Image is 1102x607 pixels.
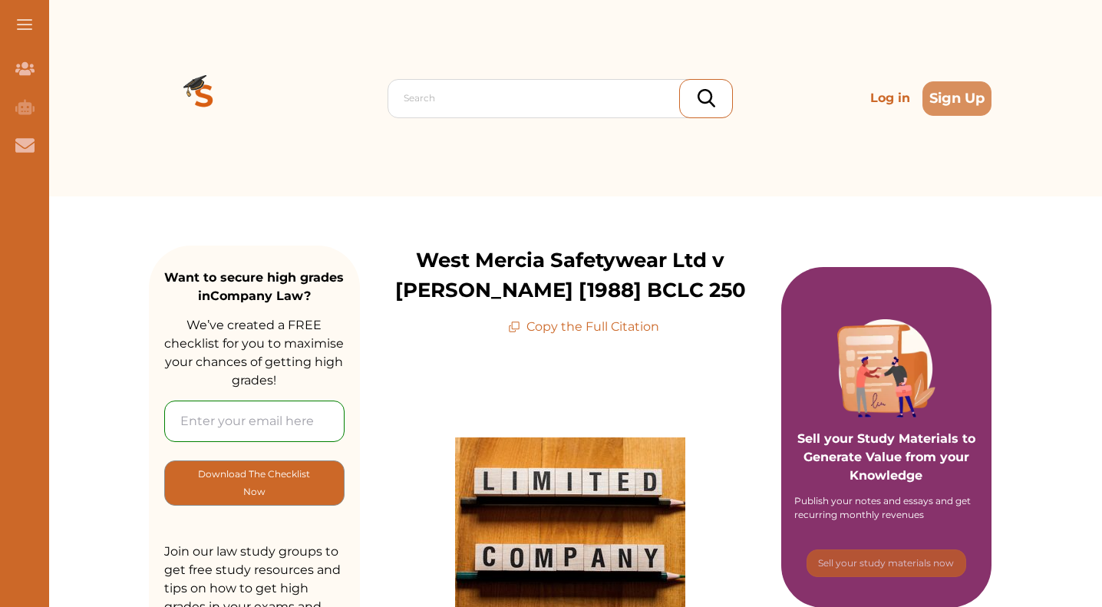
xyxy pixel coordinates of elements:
span: We’ve created a FREE checklist for you to maximise your chances of getting high grades! [164,318,344,388]
button: Sign Up [922,81,991,116]
p: Sell your Study Materials to Generate Value from your Knowledge [797,387,977,485]
button: [object Object] [807,549,966,577]
p: Copy the Full Citation [508,318,659,336]
img: Logo [149,43,259,153]
img: search_icon [698,89,715,107]
p: Log in [864,83,916,114]
input: Enter your email here [164,401,345,442]
p: West Mercia Safetywear Ltd v [PERSON_NAME] [1988] BCLC 250 [360,246,781,305]
strong: Want to secure high grades in Company Law ? [164,270,344,303]
button: [object Object] [164,460,345,506]
img: Purple card image [837,319,935,417]
p: Download The Checklist Now [196,465,313,501]
p: Sell your study materials now [818,556,954,570]
div: Publish your notes and essays and get recurring monthly revenues [794,494,978,522]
